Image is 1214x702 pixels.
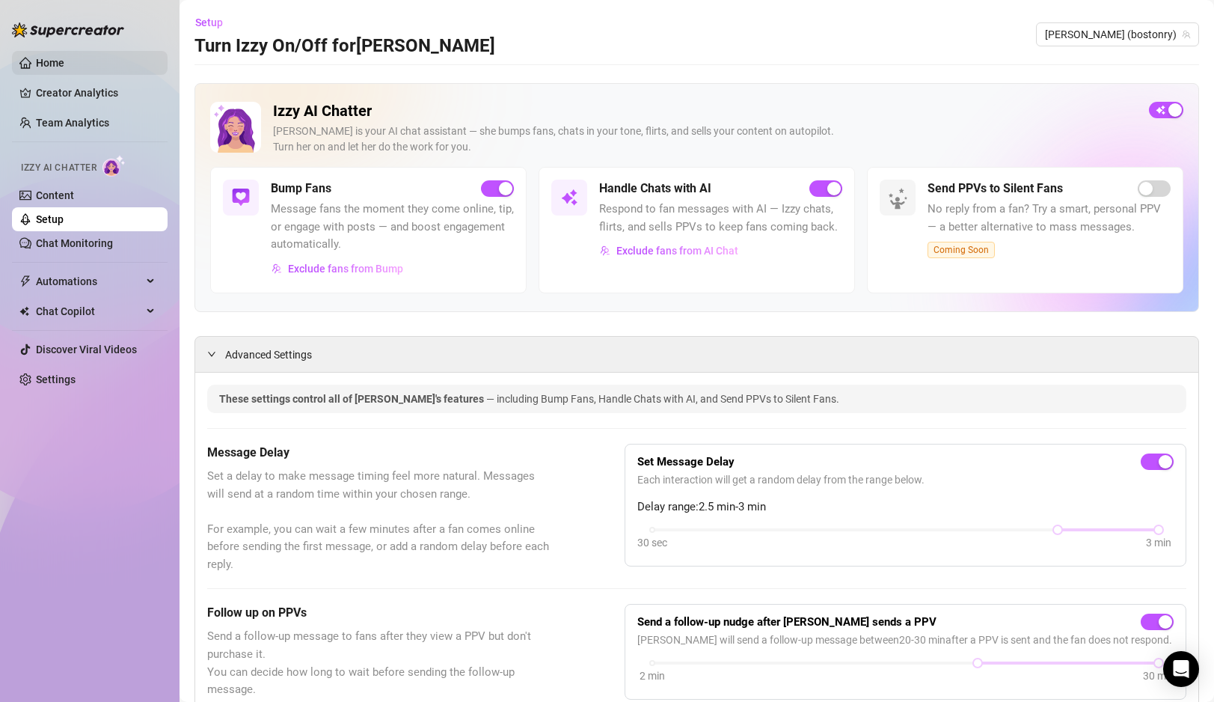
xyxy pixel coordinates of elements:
[21,161,96,175] span: Izzy AI Chatter
[1045,23,1190,46] span: Ryan (bostonry)
[1143,668,1174,684] div: 30 min
[637,498,1174,516] span: Delay range: 2.5 min - 3 min
[36,237,113,249] a: Chat Monitoring
[1146,534,1171,551] div: 3 min
[271,257,404,281] button: Exclude fans from Bump
[486,393,839,405] span: — including Bump Fans, Handle Chats with AI, and Send PPVs to Silent Fans.
[616,245,738,257] span: Exclude fans from AI Chat
[207,628,550,698] span: Send a follow-up message to fans after they view a PPV but don't purchase it. You can decide how ...
[599,201,842,236] span: Respond to fan messages with AI — Izzy chats, flirts, and sells PPVs to keep fans coming back.
[273,123,1137,155] div: [PERSON_NAME] is your AI chat assistant — she bumps fans, chats in your tone, flirts, and sells y...
[194,34,495,58] h3: Turn Izzy On/Off for [PERSON_NAME]
[599,239,739,263] button: Exclude fans from AI Chat
[36,269,142,293] span: Automations
[36,213,64,225] a: Setup
[36,81,156,105] a: Creator Analytics
[640,668,665,684] div: 2 min
[36,189,74,201] a: Content
[928,180,1063,198] h5: Send PPVs to Silent Fans
[207,468,550,573] span: Set a delay to make message timing feel more natural. Messages will send at a random time within ...
[928,242,995,258] span: Coming Soon
[19,275,31,287] span: thunderbolt
[36,299,142,323] span: Chat Copilot
[36,344,137,355] a: Discover Viral Videos
[36,373,76,385] a: Settings
[232,189,250,207] img: svg%3e
[1182,30,1191,39] span: team
[637,455,735,468] strong: Set Message Delay
[637,534,667,551] div: 30 sec
[888,188,912,212] img: silent-fans-ppv-o-N6Mmdf.svg
[12,22,124,37] img: logo-BBDzfeDw.svg
[273,102,1137,120] h2: Izzy AI Chatter
[600,245,610,256] img: svg%3e
[599,180,711,198] h5: Handle Chats with AI
[207,346,225,362] div: expanded
[637,632,1174,648] span: [PERSON_NAME] will send a follow-up message between 20 - 30 min after a PPV is sent and the fan d...
[102,155,126,177] img: AI Chatter
[210,102,261,153] img: Izzy AI Chatter
[207,604,550,622] h5: Follow up on PPVs
[207,444,550,462] h5: Message Delay
[637,471,1174,488] span: Each interaction will get a random delay from the range below.
[225,347,312,363] span: Advanced Settings
[194,10,235,34] button: Setup
[195,16,223,28] span: Setup
[560,189,578,207] img: svg%3e
[271,201,514,254] span: Message fans the moment they come online, tip, or engage with posts — and boost engagement automa...
[1163,651,1199,687] div: Open Intercom Messenger
[219,393,486,405] span: These settings control all of [PERSON_NAME]'s features
[207,350,216,358] span: expanded
[288,263,403,275] span: Exclude fans from Bump
[637,615,936,629] strong: Send a follow-up nudge after [PERSON_NAME] sends a PPV
[928,201,1171,236] span: No reply from a fan? Try a smart, personal PPV — a better alternative to mass messages.
[19,306,29,317] img: Chat Copilot
[36,117,109,129] a: Team Analytics
[271,180,331,198] h5: Bump Fans
[272,263,282,274] img: svg%3e
[36,57,64,69] a: Home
